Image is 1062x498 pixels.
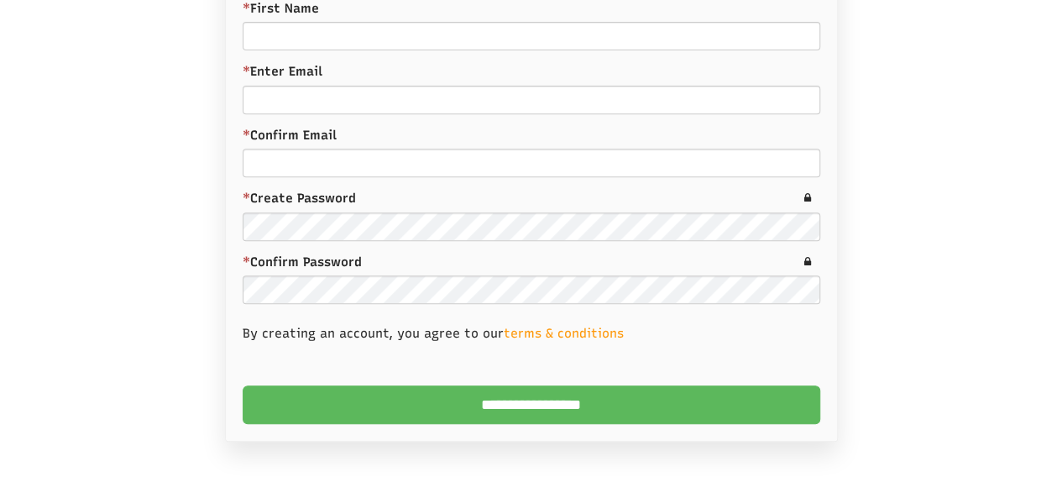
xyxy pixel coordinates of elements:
[243,127,820,144] label: Confirm Email
[243,63,820,81] label: Enter Email
[504,326,624,341] a: terms & conditions
[243,254,820,271] label: Confirm Password
[243,190,820,207] label: Create Password
[243,317,820,351] p: By creating an account, you agree to our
